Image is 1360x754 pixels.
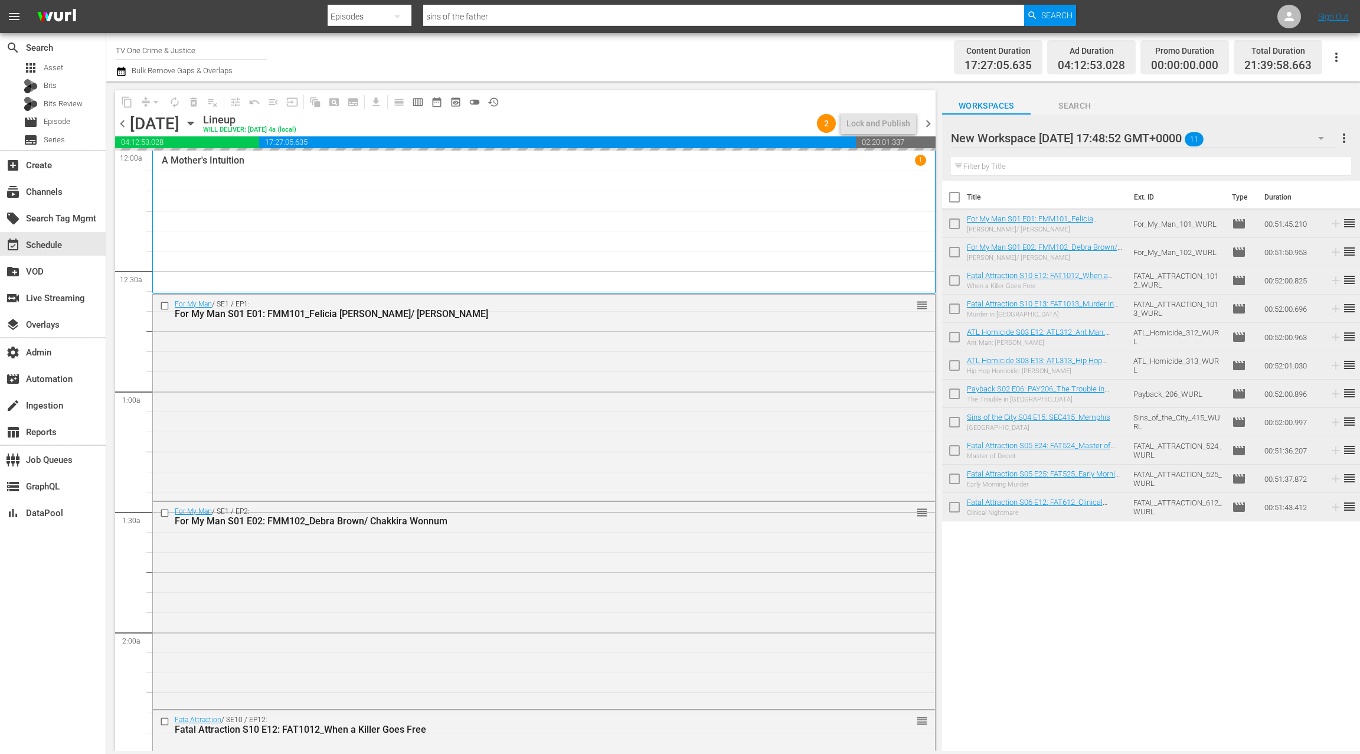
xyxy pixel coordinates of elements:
span: reorder [916,299,928,312]
span: reorder [1342,329,1356,344]
div: / SE1 / EP2: [175,507,868,527]
td: 00:52:00.896 [1260,380,1325,408]
td: 00:52:00.997 [1260,408,1325,436]
span: Asset [24,61,38,75]
td: FATAL_ATTRACTION_1012_WURL [1129,266,1227,295]
span: Episode [1232,358,1246,373]
span: Search [1041,5,1073,26]
div: New Workspace [DATE] 17:48:52 GMT+0000 [951,122,1335,155]
div: Bits Review [24,97,38,111]
span: reorder [1342,301,1356,315]
svg: Add to Schedule [1329,416,1342,429]
span: reorder [1342,414,1356,429]
span: Create Series Block [344,93,362,112]
span: Admin [6,345,20,360]
span: Episode [24,115,38,129]
svg: Add to Schedule [1329,246,1342,259]
span: 21:39:58.663 [1244,59,1312,73]
th: Duration [1257,181,1328,214]
span: preview_outlined [450,96,462,108]
div: Clinical Nightmare [967,509,1124,517]
div: For My Man S01 E01: FMM101_Felicia [PERSON_NAME]/ [PERSON_NAME] [175,308,868,319]
span: Search Tag Mgmt [6,211,20,226]
td: 00:51:50.953 [1260,238,1325,266]
span: Episode [1232,245,1246,259]
td: Payback_206_WURL [1129,380,1227,408]
svg: Add to Schedule [1329,217,1342,230]
span: Live Streaming [6,291,20,305]
span: Series [44,134,65,146]
span: reorder [1342,386,1356,400]
a: Sign Out [1318,12,1349,21]
span: reorder [1342,443,1356,457]
span: reorder [916,506,928,519]
a: Sins of the City S04 E15: SEC415_Memphis [967,413,1110,422]
div: Promo Duration [1151,43,1218,59]
span: Search [1031,99,1119,113]
span: 04:12:53.028 [1058,59,1125,73]
span: reorder [1342,273,1356,287]
td: FATAL_ATTRACTION_525_WURL [1129,465,1227,493]
span: Series [24,133,38,147]
span: chevron_right [921,116,936,131]
span: reorder [1342,244,1356,259]
span: 2 [817,119,836,128]
span: 00:00:00.000 [1151,59,1218,73]
div: / SE1 / EP1: [175,300,868,319]
div: Fatal Attraction S10 E12: FAT1012_When a Killer Goes Free [175,724,868,735]
div: / SE10 / EP12: [175,716,868,735]
span: Episode [1232,387,1246,401]
div: Murder in [GEOGRAPHIC_DATA] [967,311,1124,318]
button: reorder [916,714,928,726]
a: For My Man S01 E02: FMM102_Debra Brown/ Chakkira Wonnum [967,243,1122,260]
span: DataPool [6,506,20,520]
img: ans4CAIJ8jUAAAAAAAAAAAAAAAAAAAAAAAAgQb4GAAAAAAAAAAAAAAAAAAAAAAAAJMjXAAAAAAAAAAAAAAAAAAAAAAAAgAT5G... [28,3,85,31]
td: ATL_Homicide_313_WURL [1129,351,1227,380]
td: ATL_Homicide_312_WURL [1129,323,1227,351]
svg: Add to Schedule [1329,387,1342,400]
svg: Add to Schedule [1329,302,1342,315]
button: Search [1024,5,1076,26]
span: Episode [1232,217,1246,231]
td: 00:51:37.872 [1260,465,1325,493]
svg: Add to Schedule [1329,274,1342,287]
a: Payback S02 E06: PAY206_The Trouble in [GEOGRAPHIC_DATA] [967,384,1109,402]
span: Bits Review [44,98,83,110]
a: Fatal Attraction S10 E12: FAT1012_When a Killer Goes Free [967,271,1113,289]
td: 00:51:45.210 [1260,210,1325,238]
span: 17:27:05.635 [965,59,1032,73]
span: Episode [1232,415,1246,429]
span: View Backup [446,93,465,112]
span: Create Search Block [325,93,344,112]
a: Fatal Attraction S05 E25: FAT525_Early Morning Murder [967,469,1123,487]
td: For_My_Man_101_WURL [1129,210,1227,238]
span: Episode [1232,443,1246,458]
button: more_vert [1337,124,1351,152]
span: reorder [1342,216,1356,230]
span: 11 [1185,127,1204,152]
p: 1 [918,156,923,164]
div: When a Killer Goes Free [967,282,1124,290]
div: WILL DELIVER: [DATE] 4a (local) [203,126,296,134]
span: Episode [1232,472,1246,486]
svg: Add to Schedule [1329,331,1342,344]
span: 04:12:53.028 [115,136,259,148]
a: For My Man [175,300,212,308]
span: Asset [44,62,63,74]
span: GraphQL [6,479,20,494]
a: Fata Attraction [175,716,221,724]
div: Total Duration [1244,43,1312,59]
div: For My Man S01 E02: FMM102_Debra Brown/ Chakkira Wonnum [175,515,868,527]
span: Customize Events [222,90,245,113]
div: [PERSON_NAME]/ [PERSON_NAME] [967,254,1124,262]
a: ATL Homicide S03 E12: ATL312_Ant Man: [PERSON_NAME] [967,328,1110,345]
span: Revert to Primary Episode [245,93,264,112]
svg: Add to Schedule [1329,359,1342,372]
div: Lock and Publish [846,113,910,134]
span: Create [6,158,20,172]
a: For My Man [175,507,212,515]
div: Content Duration [965,43,1032,59]
td: 00:52:00.963 [1260,323,1325,351]
span: Episode [1232,330,1246,344]
td: FATAL_ATTRACTION_524_WURL [1129,436,1227,465]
